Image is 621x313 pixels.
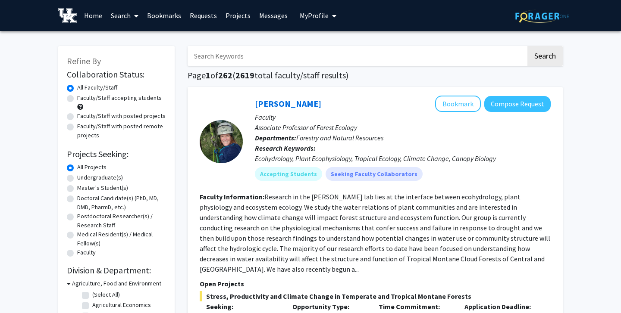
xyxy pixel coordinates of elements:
[484,96,551,112] button: Compose Request to Sybil Gotsch
[200,291,551,301] span: Stress, Productivity and Climate Change in Temperate and Tropical Montane Forests
[92,301,151,310] label: Agricultural Economics
[92,290,120,299] label: (Select All)
[255,98,321,109] a: [PERSON_NAME]
[200,279,551,289] p: Open Projects
[515,9,569,23] img: ForagerOne Logo
[326,167,423,181] mat-chip: Seeking Faculty Collaborators
[77,93,162,102] label: Faculty/Staff accepting students
[235,70,254,81] span: 2619
[77,83,117,92] label: All Faculty/Staff
[255,0,292,31] a: Messages
[77,183,128,192] label: Master's Student(s)
[292,301,366,312] p: Opportunity Type:
[143,0,185,31] a: Bookmarks
[67,56,101,66] span: Refine By
[255,133,296,142] b: Departments:
[296,133,383,142] span: Forestry and Natural Resources
[77,173,123,182] label: Undergraduate(s)
[200,192,550,273] fg-read-more: Research in the [PERSON_NAME] lab lies at the interface between ecohydrology, plant physiology an...
[255,153,551,164] div: Ecohydrology, Plant Ecophysiology, Tropical Ecology, Climate Change, Canopy Biology
[435,96,481,112] button: Add Sybil Gotsch to Bookmarks
[188,70,563,81] h1: Page of ( total faculty/staff results)
[77,212,166,230] label: Postdoctoral Researcher(s) / Research Staff
[206,301,279,312] p: Seeking:
[67,265,166,276] h2: Division & Department:
[300,11,329,20] span: My Profile
[107,0,143,31] a: Search
[58,8,77,23] img: University of Kentucky Logo
[6,274,37,307] iframe: Chat
[221,0,255,31] a: Projects
[185,0,221,31] a: Requests
[218,70,232,81] span: 262
[255,112,551,122] p: Faculty
[72,279,161,288] h3: Agriculture, Food and Environment
[77,248,96,257] label: Faculty
[255,144,316,152] b: Research Keywords:
[379,301,452,312] p: Time Commitment:
[527,46,563,66] button: Search
[77,230,166,248] label: Medical Resident(s) / Medical Fellow(s)
[77,122,166,140] label: Faculty/Staff with posted remote projects
[255,122,551,133] p: Associate Professor of Forest Ecology
[188,46,526,66] input: Search Keywords
[80,0,107,31] a: Home
[464,301,538,312] p: Application Deadline:
[255,167,322,181] mat-chip: Accepting Students
[206,70,210,81] span: 1
[200,192,264,201] b: Faculty Information:
[77,112,166,121] label: Faculty/Staff with posted projects
[67,149,166,159] h2: Projects Seeking:
[77,163,107,172] label: All Projects
[77,194,166,212] label: Doctoral Candidate(s) (PhD, MD, DMD, PharmD, etc.)
[67,69,166,80] h2: Collaboration Status:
